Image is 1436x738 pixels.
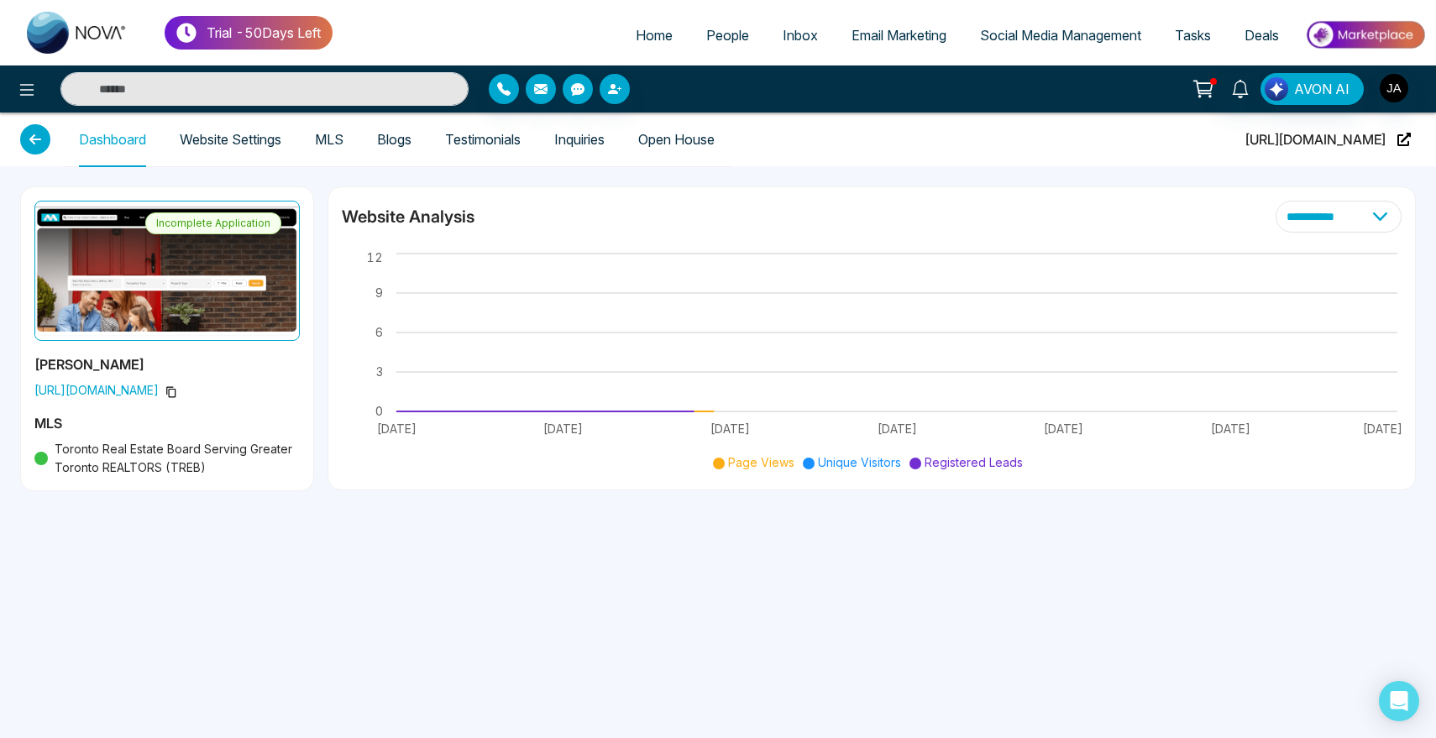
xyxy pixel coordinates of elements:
tspan: 6 [375,325,383,339]
a: Website Settings [180,133,281,147]
a: MLS [315,133,343,147]
a: Social Media Management [963,19,1158,51]
a: Blogs [377,133,411,147]
tspan: [DATE] [710,421,750,436]
img: Profile [34,201,300,341]
a: Email Marketing [835,19,963,51]
span: People [706,27,749,44]
tspan: [DATE] [1363,421,1402,436]
div: Open Intercom Messenger [1379,681,1419,721]
span: Inbox [783,27,818,44]
span: Registered Leads [925,455,1023,469]
img: Nova CRM Logo [27,12,128,54]
img: Lead Flow [1265,77,1288,101]
span: AVON AI [1294,79,1350,99]
a: People [689,19,766,51]
a: Tasks [1158,19,1228,51]
tspan: 12 [367,250,383,264]
img: User Avatar [1380,74,1408,102]
span: Home [636,27,673,44]
span: Deals [1245,27,1279,44]
span: Open House [638,113,715,166]
tspan: [DATE] [377,421,417,436]
tspan: [DATE] [1211,421,1250,436]
span: Page Views [728,455,794,469]
a: Inquiries [554,133,605,147]
tspan: 3 [376,364,383,379]
tspan: 9 [375,285,383,300]
a: Deals [1228,19,1296,51]
tspan: [DATE] [1044,421,1083,436]
div: Toronto Real Estate Board Serving Greater Toronto REALTORS (TREB) [34,440,300,477]
tspan: [DATE] [543,421,583,436]
a: Dashboard [79,133,146,147]
a: Inbox [766,19,835,51]
h5: [PERSON_NAME] [34,354,300,374]
span: [URL][DOMAIN_NAME] [1245,113,1386,166]
img: Market-place.gif [1304,16,1426,54]
p: Trial - 50 Days Left [207,23,321,43]
span: [URL][DOMAIN_NAME] [34,381,300,400]
h4: Website Analysis [342,205,474,228]
span: Tasks [1175,27,1211,44]
button: [URL][DOMAIN_NAME] [1240,112,1416,167]
span: Email Marketing [852,27,946,44]
span: Incomplete Application [145,212,281,234]
a: Home [619,19,689,51]
tspan: [DATE] [878,421,917,436]
button: AVON AI [1260,73,1364,105]
span: Social Media Management [980,27,1141,44]
a: Testimonials [445,133,521,147]
tspan: 0 [375,404,383,418]
h5: MLS [34,413,300,433]
span: Unique Visitors [818,455,901,469]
